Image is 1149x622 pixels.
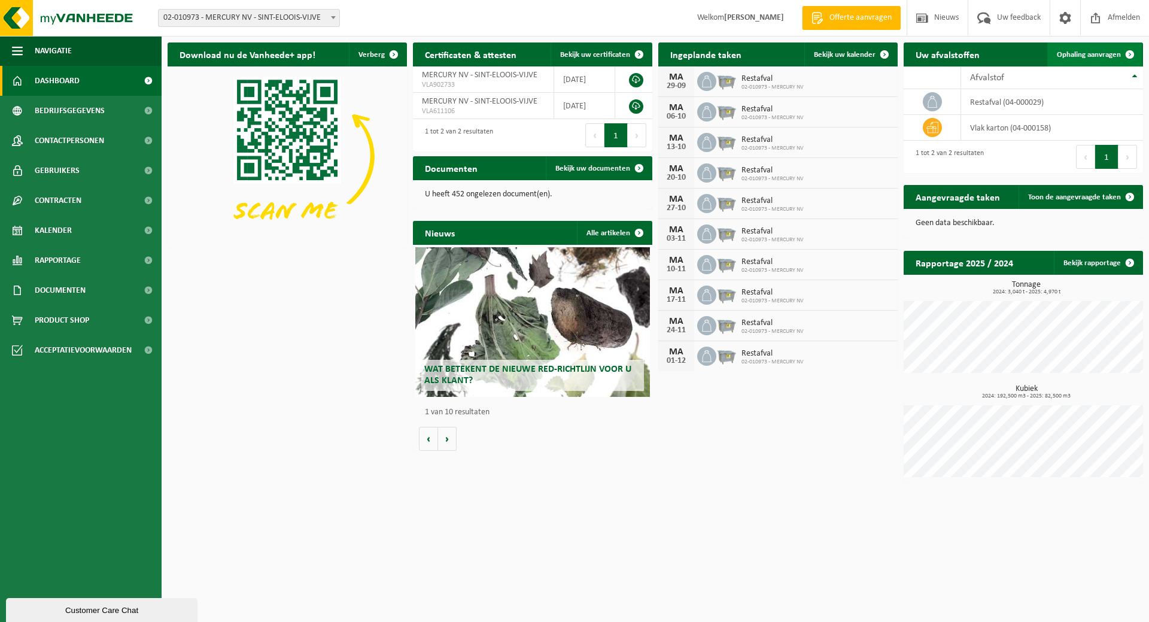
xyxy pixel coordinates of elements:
div: 20-10 [664,174,688,182]
h2: Download nu de Vanheede+ app! [168,43,327,66]
div: MA [664,72,688,82]
div: 06-10 [664,113,688,121]
img: WB-2500-GAL-GY-01 [716,162,737,182]
span: 02-010973 - MERCURY NV [741,328,804,335]
span: Bekijk uw certificaten [560,51,630,59]
h2: Uw afvalstoffen [904,43,992,66]
img: WB-2500-GAL-GY-01 [716,223,737,243]
img: WB-2500-GAL-GY-01 [716,284,737,304]
div: MA [664,103,688,113]
span: Rapportage [35,245,81,275]
span: VLA611106 [422,107,545,116]
button: Previous [1076,145,1095,169]
h2: Certificaten & attesten [413,43,528,66]
a: Wat betekent de nieuwe RED-richtlijn voor u als klant? [415,247,650,397]
h2: Rapportage 2025 / 2024 [904,251,1025,274]
span: Contracten [35,186,81,216]
span: Restafval [741,288,804,298]
span: Bekijk uw kalender [814,51,876,59]
img: WB-2500-GAL-GY-01 [716,253,737,274]
div: 01-12 [664,357,688,365]
span: Bekijk uw documenten [555,165,630,172]
img: WB-2500-GAL-GY-01 [716,345,737,365]
h3: Kubiek [910,385,1143,399]
span: Restafval [741,257,804,267]
h2: Nieuws [413,221,467,244]
div: MA [664,164,688,174]
div: 13-10 [664,143,688,151]
span: 02-010973 - MERCURY NV [741,236,804,244]
img: WB-2500-GAL-GY-01 [716,131,737,151]
span: 2024: 192,500 m3 - 2025: 82,500 m3 [910,393,1143,399]
span: 02-010973 - MERCURY NV [741,298,804,305]
span: Bedrijfsgegevens [35,96,105,126]
button: 1 [604,123,628,147]
span: Afvalstof [970,73,1004,83]
div: 24-11 [664,326,688,335]
span: 02-010973 - MERCURY NV [741,206,804,213]
span: Restafval [741,227,804,236]
span: Dashboard [35,66,80,96]
a: Bekijk uw documenten [546,156,651,180]
div: 03-11 [664,235,688,243]
span: Navigatie [35,36,72,66]
span: VLA902733 [422,80,545,90]
span: Verberg [358,51,385,59]
button: Next [1118,145,1137,169]
div: MA [664,286,688,296]
div: 29-09 [664,82,688,90]
span: 02-010973 - MERCURY NV - SINT-ELOOIS-VIJVE [159,10,339,26]
button: Previous [585,123,604,147]
span: 2024: 3,040 t - 2025: 4,970 t [910,289,1143,295]
div: MA [664,317,688,326]
span: 02-010973 - MERCURY NV [741,84,804,91]
span: 02-010973 - MERCURY NV [741,114,804,122]
button: Vorige [419,427,438,451]
div: MA [664,256,688,265]
span: 02-010973 - MERCURY NV [741,267,804,274]
td: [DATE] [554,93,615,119]
span: Restafval [741,318,804,328]
div: MA [664,133,688,143]
td: restafval (04-000029) [961,89,1143,115]
div: 1 tot 2 van 2 resultaten [910,144,984,170]
div: MA [664,347,688,357]
span: MERCURY NV - SINT-ELOOIS-VIJVE [422,97,537,106]
span: Wat betekent de nieuwe RED-richtlijn voor u als klant? [424,365,631,386]
h3: Tonnage [910,281,1143,295]
img: Download de VHEPlus App [168,66,407,246]
button: Volgende [438,427,457,451]
a: Bekijk rapportage [1054,251,1142,275]
h2: Documenten [413,156,490,180]
span: Offerte aanvragen [826,12,895,24]
span: Product Shop [35,305,89,335]
span: Contactpersonen [35,126,104,156]
a: Bekijk uw kalender [804,43,896,66]
span: Gebruikers [35,156,80,186]
img: WB-2500-GAL-GY-01 [716,192,737,213]
div: 10-11 [664,265,688,274]
span: Restafval [741,196,804,206]
span: Restafval [741,166,804,175]
a: Toon de aangevraagde taken [1019,185,1142,209]
span: 02-010973 - MERCURY NV [741,359,804,366]
td: [DATE] [554,66,615,93]
span: Restafval [741,74,804,84]
img: WB-2500-GAL-GY-01 [716,101,737,121]
a: Offerte aanvragen [802,6,901,30]
span: 02-010973 - MERCURY NV [741,175,804,183]
img: WB-2500-GAL-GY-01 [716,70,737,90]
span: Toon de aangevraagde taken [1028,193,1121,201]
iframe: chat widget [6,596,200,622]
span: Documenten [35,275,86,305]
button: Verberg [349,43,406,66]
p: U heeft 452 ongelezen document(en). [425,190,640,199]
img: WB-2500-GAL-GY-01 [716,314,737,335]
div: 27-10 [664,204,688,213]
span: Kalender [35,216,72,245]
strong: [PERSON_NAME] [724,13,784,22]
span: Ophaling aanvragen [1057,51,1121,59]
span: Restafval [741,349,804,359]
a: Bekijk uw certificaten [551,43,651,66]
